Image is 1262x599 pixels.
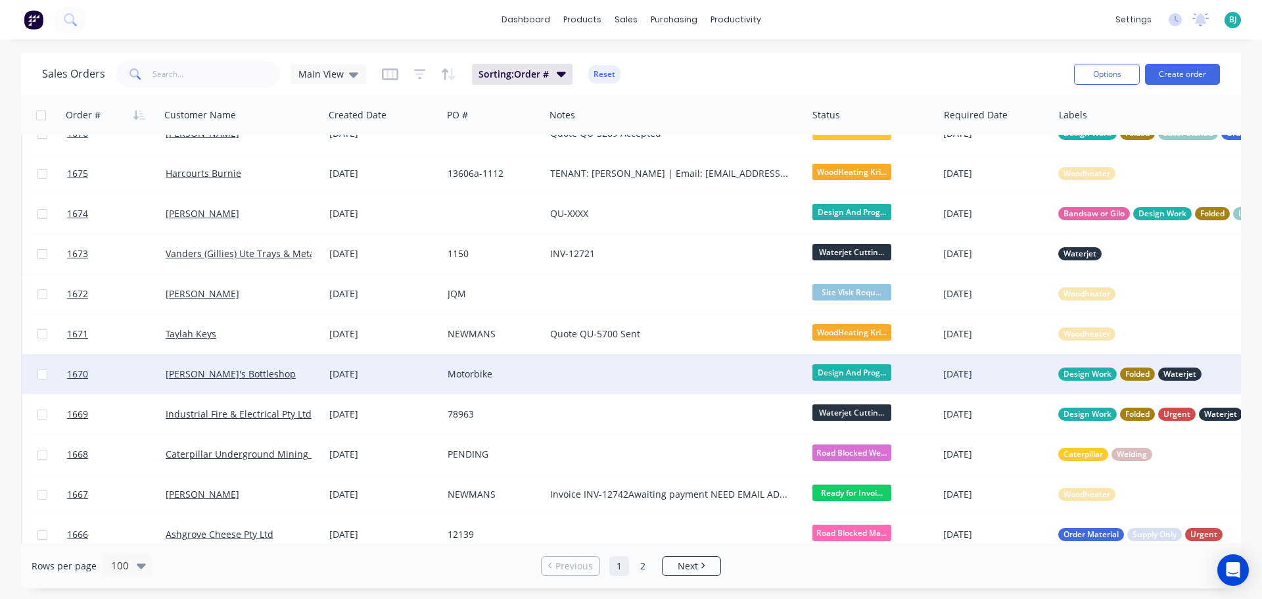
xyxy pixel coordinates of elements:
a: 1673 [67,234,166,274]
span: Ready for Invoi... [812,485,891,501]
button: Reset [588,65,620,84]
div: Open Intercom Messenger [1217,554,1249,586]
span: Woodheater [1063,287,1110,300]
div: [DATE] [329,448,437,461]
div: Notes [549,108,575,122]
a: 1674 [67,194,166,233]
div: [DATE] [329,247,437,260]
a: 1667 [67,475,166,514]
span: BJ [1229,14,1237,26]
span: Urgent [1190,528,1217,541]
button: Sorting:Order # [472,64,573,85]
div: Quote QU-5700 Sent [550,327,789,341]
span: Waterjet [1063,247,1096,260]
div: NEWMANS [448,327,535,341]
span: 1673 [67,247,88,260]
div: purchasing [644,10,704,30]
a: Next page [663,560,720,573]
div: [DATE] [943,167,1048,180]
div: [DATE] [329,287,437,300]
span: 1666 [67,528,88,541]
a: [PERSON_NAME] [166,287,239,300]
button: Order MaterialSupply OnlyUrgent [1058,528,1223,541]
div: [DATE] [943,448,1048,461]
div: [DATE] [943,287,1048,300]
a: 1669 [67,395,166,434]
span: Folded [1125,368,1150,381]
ul: Pagination [536,556,726,576]
span: Design And Prog... [812,364,891,381]
a: Industrial Fire & Electrical Pty Ltd [166,408,312,420]
span: Previous [555,560,593,573]
div: [DATE] [943,327,1048,341]
h1: Sales Orders [42,68,105,80]
div: Created Date [329,108,386,122]
button: Options [1074,64,1140,85]
div: [DATE] [329,327,437,341]
a: dashboard [495,10,557,30]
a: Ashgrove Cheese Pty Ltd [166,528,273,540]
button: Woodheater [1058,327,1115,341]
img: Factory [24,10,43,30]
a: [PERSON_NAME]'s Bottleshop [166,368,296,380]
button: CaterpillarWelding [1058,448,1152,461]
span: Caterpillar [1063,448,1103,461]
span: Welding [1117,448,1147,461]
span: Waterjet Cuttin... [812,404,891,421]
a: 1671 [67,314,166,354]
button: Design WorkFoldedUrgentWaterjet [1058,408,1242,421]
span: Rows per page [32,560,97,573]
div: 78963 [448,408,535,421]
div: [DATE] [329,408,437,421]
div: QU-XXXX [550,207,789,220]
div: NEWMANS [448,488,535,501]
div: [DATE] [329,528,437,541]
div: [DATE] [943,207,1048,220]
span: Design Work [1063,368,1111,381]
div: [DATE] [943,528,1048,541]
span: Main View [298,67,344,81]
a: 1670 [67,354,166,394]
div: products [557,10,608,30]
span: Waterjet [1163,368,1196,381]
div: Motorbike [448,368,535,381]
div: [DATE] [943,247,1048,260]
div: Customer Name [164,108,236,122]
span: Design Work [1063,408,1111,421]
a: Vanders (Gillies) Ute Trays & Metal Works [166,247,347,260]
button: Create order [1145,64,1220,85]
div: Labels [1059,108,1087,122]
div: Order # [66,108,101,122]
a: Taylah Keys [166,327,216,340]
div: INV-12721 [550,247,789,260]
span: 1669 [67,408,88,421]
a: [PERSON_NAME] [166,488,239,500]
span: Bandsaw or Gilo [1063,207,1125,220]
span: Next [678,560,698,573]
div: [DATE] [329,207,437,220]
div: productivity [704,10,768,30]
div: Required Date [944,108,1008,122]
button: Waterjet [1058,247,1102,260]
span: Site Visit Requ... [812,284,891,300]
span: 1674 [67,207,88,220]
a: 1666 [67,515,166,554]
div: 13606a-1112 [448,167,535,180]
span: 1672 [67,287,88,300]
span: Urgent [1163,408,1190,421]
span: Folded [1125,408,1150,421]
div: [DATE] [943,408,1048,421]
span: Folded [1200,207,1225,220]
a: Caterpillar Underground Mining Pty Ltd [166,448,340,460]
span: WoodHeating Kri... [812,324,891,341]
span: Design And Prog... [812,204,891,220]
div: [DATE] [943,368,1048,381]
div: [DATE] [329,368,437,381]
div: [DATE] [943,488,1048,501]
a: [PERSON_NAME] [166,207,239,220]
span: 1667 [67,488,88,501]
span: 1675 [67,167,88,180]
button: Design WorkFoldedWaterjet [1058,368,1202,381]
button: Woodheater [1058,167,1115,180]
span: Woodheater [1063,327,1110,341]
